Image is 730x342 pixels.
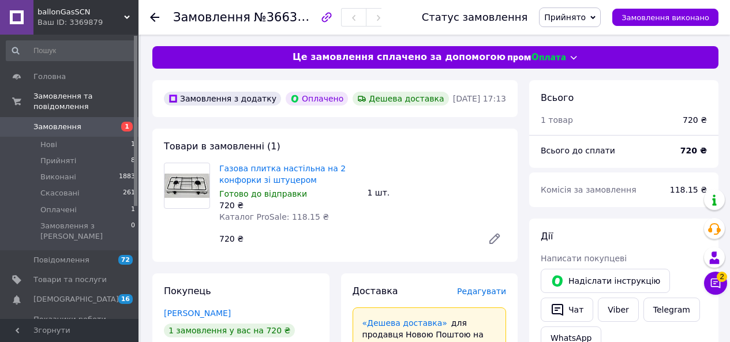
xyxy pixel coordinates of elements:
a: Газова плитка настільна на 2 конфорки зі штуцером [219,164,346,185]
input: Пошук [6,40,136,61]
span: Повідомлення [33,255,89,265]
span: Замовлення виконано [622,13,709,22]
span: Товари в замовленні (1) [164,141,280,152]
span: Комісія за замовлення [541,185,637,194]
span: Доставка [353,285,398,296]
button: Замовлення виконано [612,9,718,26]
div: Оплачено [286,92,348,106]
a: «Дешева доставка» [362,318,447,328]
div: 720 ₴ [219,200,358,211]
div: 1 замовлення у вас на 720 ₴ [164,324,295,337]
span: 1 [131,205,135,215]
div: Статус замовлення [422,12,528,23]
span: Скасовані [40,188,80,198]
span: Дії [541,231,553,242]
span: 16 [118,294,133,304]
a: [PERSON_NAME] [164,309,231,318]
span: Всього [541,92,574,103]
span: Прийнято [544,13,586,22]
span: 1 [131,140,135,150]
div: Повернутися назад [150,12,159,23]
span: 72 [118,255,133,265]
div: 720 ₴ [215,231,478,247]
span: Каталог ProSale: 118.15 ₴ [219,212,329,221]
span: Прийняті [40,156,76,166]
span: Оплачені [40,205,77,215]
time: [DATE] 17:13 [453,94,506,103]
span: 1 товар [541,115,573,125]
span: Готово до відправки [219,189,307,198]
span: Замовлення [33,122,81,132]
span: Покупець [164,285,211,296]
span: Показники роботи компанії [33,314,107,335]
button: Чат з покупцем2 [704,272,727,295]
span: ballonGasSCN [38,7,124,17]
div: 720 ₴ [683,114,707,126]
a: Редагувати [483,227,506,250]
span: [DEMOGRAPHIC_DATA] [33,294,119,305]
b: 720 ₴ [680,146,707,155]
span: Написати покупцеві [541,254,627,263]
a: Telegram [643,298,700,322]
span: 118.15 ₴ [670,185,707,194]
a: Viber [598,298,638,322]
button: Чат [541,298,593,322]
span: Товари та послуги [33,275,107,285]
span: 1 [121,122,133,131]
img: Газова плитка настільна на 2 конфорки зі штуцером [164,174,209,198]
span: Головна [33,72,66,82]
span: 8 [131,156,135,166]
span: Виконані [40,172,76,182]
span: Замовлення з [PERSON_NAME] [40,221,131,242]
span: Нові [40,140,57,150]
span: Всього до сплати [541,146,615,155]
span: Замовлення [173,10,250,24]
span: Замовлення та повідомлення [33,91,138,112]
span: 2 [717,272,727,282]
span: №366333190 [254,10,336,24]
div: Замовлення з додатку [164,92,281,106]
div: 1 шт. [363,185,511,201]
span: 261 [123,188,135,198]
button: Надіслати інструкцію [541,269,670,293]
div: Дешева доставка [353,92,448,106]
div: Ваш ID: 3369879 [38,17,138,28]
span: Це замовлення сплачено за допомогою [293,51,506,64]
span: 1883 [119,172,135,182]
span: 0 [131,221,135,242]
span: Редагувати [457,287,506,296]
